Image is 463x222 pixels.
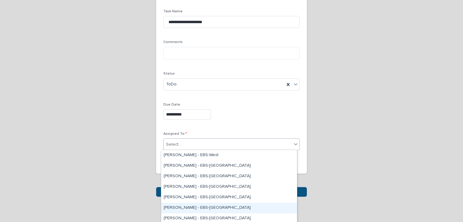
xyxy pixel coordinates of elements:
[156,187,307,197] button: Save
[161,203,297,213] div: CW Rich - EBS-Boston
[163,132,187,136] span: Assigned To:
[161,150,297,161] div: Bill MacDonald - EBS-West
[166,81,177,88] span: ToDo
[163,72,175,76] span: Status
[163,40,183,44] span: Comments
[163,10,183,13] span: Task Name
[161,182,297,192] div: Chris Rich - EBS-Boston
[166,141,181,148] div: Select...
[161,161,297,171] div: Bonnie Barnes - EBS-Boston
[161,192,297,203] div: Chris Wyrtzen - EBS-Boston
[161,171,297,182] div: Brady Wyrtzen - EBS-Boston
[163,103,180,106] span: Due Date
[156,178,307,183] p: Please fill out the required fields above.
